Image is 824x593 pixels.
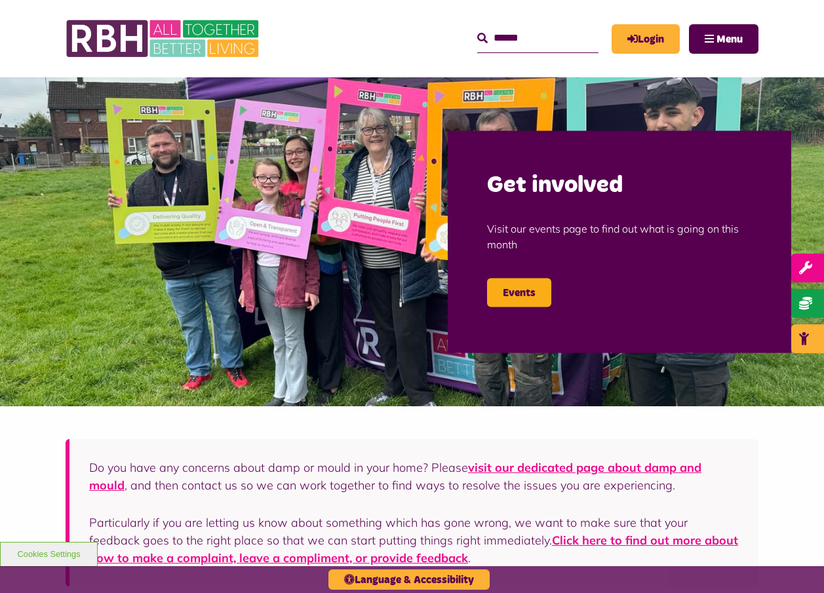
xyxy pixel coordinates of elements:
iframe: Netcall Web Assistant for live chat [765,534,824,593]
a: Click here to find out more about how to make a complaint, leave a compliment, or provide feedback [89,533,738,565]
p: Visit our events page to find out what is going on this month [487,201,752,271]
a: MyRBH [612,24,680,54]
p: Do you have any concerns about damp or mould in your home? Please , and then contact us so we can... [89,459,739,494]
button: Language & Accessibility [328,569,490,590]
a: visit our dedicated page about damp and mould [89,460,701,493]
h2: Get involved [487,170,752,201]
button: Navigation [689,24,758,54]
p: Particularly if you are letting us know about something which has gone wrong, we want to make sur... [89,514,739,567]
a: Events [487,278,551,307]
span: Menu [716,34,743,45]
img: RBH [66,13,262,64]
